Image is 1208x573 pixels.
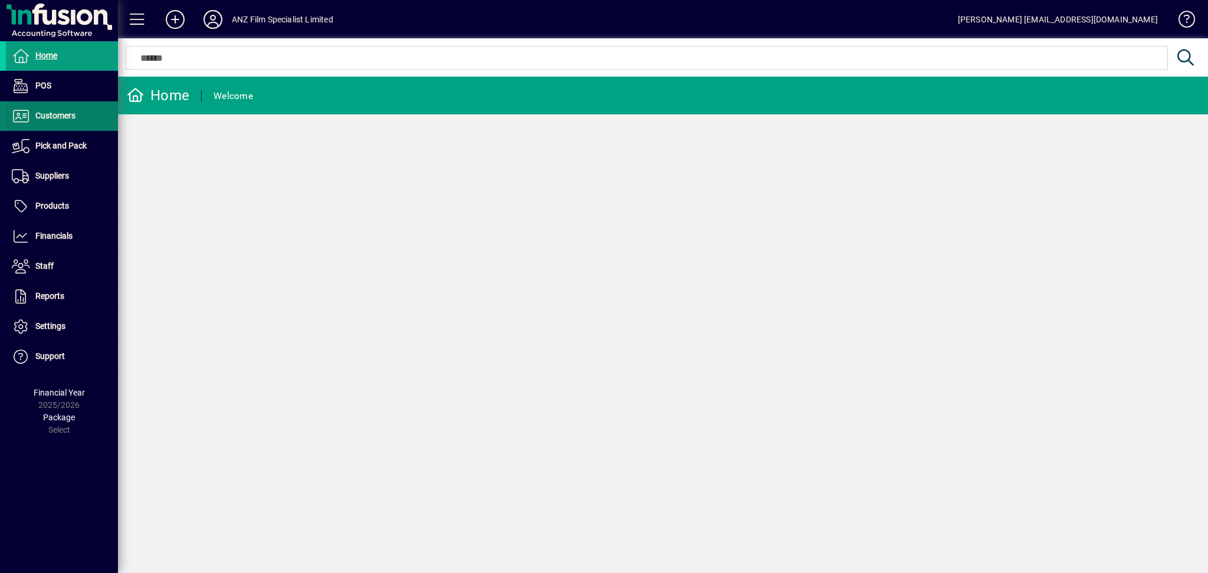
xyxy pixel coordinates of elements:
span: Settings [35,321,65,331]
a: Products [6,192,118,221]
a: Suppliers [6,162,118,191]
button: Profile [194,9,232,30]
span: Products [35,201,69,210]
div: [PERSON_NAME] [EMAIL_ADDRESS][DOMAIN_NAME] [958,10,1158,29]
div: ANZ Film Specialist Limited [232,10,333,29]
a: Reports [6,282,118,311]
a: Financials [6,222,118,251]
span: Pick and Pack [35,141,87,150]
span: Financial Year [34,388,85,397]
span: Package [43,413,75,422]
span: Customers [35,111,75,120]
span: POS [35,81,51,90]
a: POS [6,71,118,101]
span: Staff [35,261,54,271]
a: Support [6,342,118,371]
span: Suppliers [35,171,69,180]
button: Add [156,9,194,30]
a: Knowledge Base [1170,2,1193,41]
a: Customers [6,101,118,131]
a: Staff [6,252,118,281]
span: Home [35,51,57,60]
span: Reports [35,291,64,301]
a: Settings [6,312,118,341]
div: Welcome [214,87,253,106]
span: Financials [35,231,73,241]
a: Pick and Pack [6,131,118,161]
div: Home [127,86,189,105]
span: Support [35,351,65,361]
